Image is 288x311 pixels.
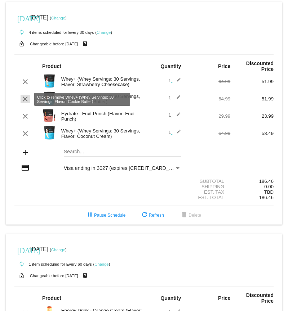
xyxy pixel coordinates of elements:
img: Image-1l-Whey-2lb-Coconut-Cream-Pie-1000x1000-1.png [42,126,57,140]
strong: Discounted Price [246,292,274,304]
img: Image-1-Carousel-Whey-2lb-Cookie-Butter-1000x1000-2.png [42,91,57,105]
small: 4 items scheduled for Every 30 days [14,30,94,35]
strong: Product [42,295,61,301]
div: 186.46 [230,179,274,184]
span: Pause Schedule [85,213,125,218]
strong: Quantity [160,295,181,301]
div: Whey+ (Whey Servings: 30 Servings, Flavor: Coconut Cream) [58,128,144,139]
a: Change [94,262,108,266]
div: Whey+ (Whey Servings: 30 Servings, Flavor: Cookie Butter) [58,94,144,104]
div: Hydrate - Fruit Punch (Flavor: Fruit Punch) [58,111,144,122]
strong: Product [42,63,61,69]
button: Pause Schedule [80,209,131,222]
div: 64.99 [187,79,230,84]
span: Delete [180,213,201,218]
span: 1 [168,112,181,118]
div: 64.99 [187,96,230,102]
mat-icon: edit [172,77,181,86]
mat-icon: live_help [81,39,89,49]
strong: Discounted Price [246,60,274,72]
div: 29.99 [187,113,230,119]
small: ( ) [50,16,67,20]
mat-icon: lock_open [17,271,26,280]
small: Changeable before [DATE] [30,42,78,46]
a: Change [97,30,111,35]
strong: Quantity [160,63,181,69]
mat-icon: clear [21,112,30,121]
mat-icon: autorenew [17,260,26,269]
mat-icon: pause [85,211,94,220]
div: 23.99 [230,113,274,119]
mat-icon: autorenew [17,28,26,37]
small: ( ) [95,30,112,35]
img: Image-1-Hydrate-1S-FP-BAGPACKET-1000x1000-1.png [42,108,57,123]
div: Shipping [187,184,230,189]
mat-select: Payment Method [64,165,181,171]
span: 1 [168,95,181,100]
div: Whey+ (Whey Servings: 30 Servings, Flavor: Strawberry Cheesecake) [58,76,144,87]
small: Changeable before [DATE] [30,274,78,278]
small: ( ) [50,248,67,252]
mat-icon: edit [172,129,181,138]
mat-icon: clear [21,77,30,86]
div: Est. Total [187,195,230,200]
button: Delete [174,209,207,222]
div: 64.99 [187,131,230,136]
mat-icon: [DATE] [17,14,26,22]
input: Search... [64,149,181,155]
div: Subtotal [187,179,230,184]
div: 51.99 [230,79,274,84]
a: Change [51,16,65,20]
span: 1 [168,130,181,135]
mat-icon: edit [172,95,181,103]
span: 0.00 [264,184,274,189]
strong: Price [218,63,230,69]
mat-icon: live_help [81,271,89,280]
mat-icon: edit [172,112,181,121]
mat-icon: credit_card [21,163,30,172]
mat-icon: [DATE] [17,245,26,254]
div: Est. Tax [187,189,230,195]
span: 186.46 [259,195,274,200]
div: 51.99 [230,96,274,102]
mat-icon: clear [21,95,30,103]
mat-icon: clear [21,129,30,138]
mat-icon: lock_open [17,39,26,49]
a: Change [51,248,65,252]
button: Refresh [134,209,170,222]
span: 1 [168,78,181,83]
mat-icon: refresh [140,211,149,220]
small: 1 item scheduled for Every 60 days [14,262,92,266]
div: 58.49 [230,131,274,136]
span: Visa ending in 3027 (expires [CREDIT_CARD_DATA]) [64,165,185,171]
mat-icon: delete [180,211,189,220]
span: Refresh [140,213,164,218]
strong: Price [218,295,230,301]
small: ( ) [93,262,110,266]
mat-icon: add [21,148,30,157]
img: Image-1-Whey-2lb-Strawberry-Cheesecake-1000x1000-Roman-Berezecky.png [42,74,57,88]
span: TBD [264,189,274,195]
